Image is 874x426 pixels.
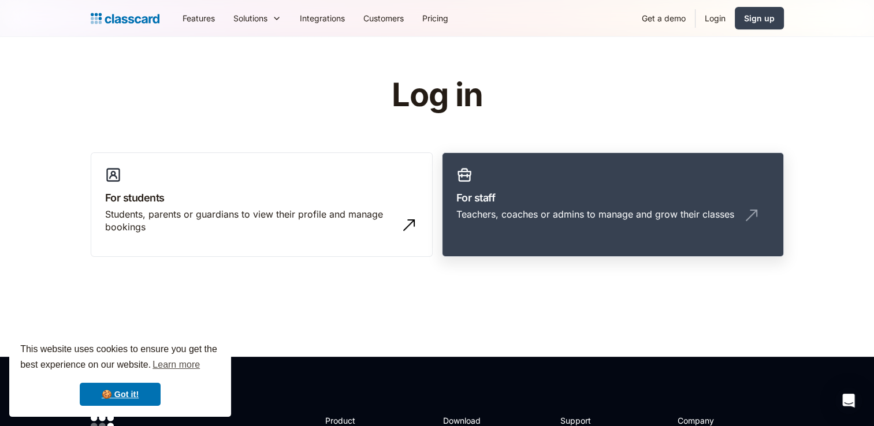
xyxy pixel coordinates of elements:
a: Features [173,5,224,31]
a: For studentsStudents, parents or guardians to view their profile and manage bookings [91,152,433,257]
a: Get a demo [633,5,695,31]
a: dismiss cookie message [80,383,161,406]
a: Login [696,5,735,31]
a: learn more about cookies [151,356,202,373]
a: For staffTeachers, coaches or admins to manage and grow their classes [442,152,784,257]
div: Open Intercom Messenger [835,387,862,414]
div: Students, parents or guardians to view their profile and manage bookings [105,208,395,234]
a: Sign up [735,7,784,29]
div: cookieconsent [9,331,231,417]
span: This website uses cookies to ensure you get the best experience on our website. [20,342,220,373]
h1: Log in [254,77,620,113]
div: Solutions [224,5,291,31]
h3: For staff [456,190,769,205]
div: Sign up [744,12,775,24]
a: Integrations [291,5,354,31]
a: Customers [354,5,413,31]
div: Solutions [233,12,267,24]
a: Pricing [413,5,458,31]
div: Teachers, coaches or admins to manage and grow their classes [456,208,734,221]
h3: For students [105,190,418,205]
a: home [91,10,159,27]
